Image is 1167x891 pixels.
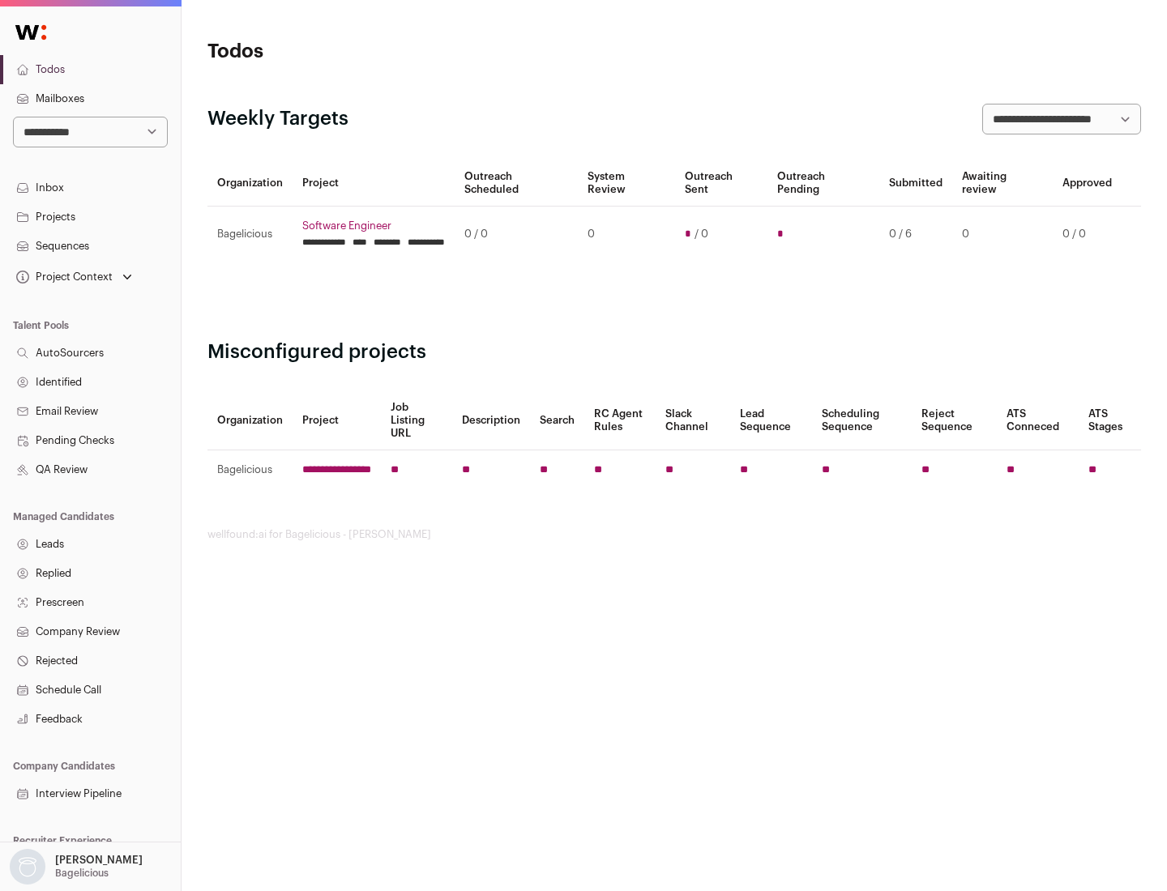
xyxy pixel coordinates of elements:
th: Submitted [879,160,952,207]
td: Bagelicious [207,207,293,262]
th: Awaiting review [952,160,1053,207]
img: Wellfound [6,16,55,49]
h2: Weekly Targets [207,106,348,132]
th: Search [530,391,584,450]
th: Outreach Scheduled [455,160,578,207]
p: Bagelicious [55,867,109,880]
td: Bagelicious [207,450,293,490]
th: Scheduling Sequence [812,391,912,450]
div: Project Context [13,271,113,283]
h2: Misconfigured projects [207,339,1141,365]
button: Open dropdown [13,266,135,288]
th: Outreach Sent [675,160,768,207]
th: Outreach Pending [767,160,878,207]
img: nopic.png [10,849,45,885]
p: [PERSON_NAME] [55,854,143,867]
th: ATS Stages [1079,391,1141,450]
footer: wellfound:ai for Bagelicious - [PERSON_NAME] [207,528,1141,541]
th: Organization [207,160,293,207]
th: Slack Channel [656,391,730,450]
h1: Todos [207,39,519,65]
button: Open dropdown [6,849,146,885]
th: Project [293,391,381,450]
td: 0 [952,207,1053,262]
th: Job Listing URL [381,391,452,450]
td: 0 [578,207,674,262]
th: Project [293,160,455,207]
td: 0 / 0 [1053,207,1122,262]
th: Reject Sequence [912,391,998,450]
span: / 0 [695,228,708,241]
th: Description [452,391,530,450]
td: 0 / 0 [455,207,578,262]
th: Lead Sequence [730,391,812,450]
a: Software Engineer [302,220,445,232]
th: Approved [1053,160,1122,207]
th: Organization [207,391,293,450]
th: ATS Conneced [997,391,1078,450]
th: System Review [578,160,674,207]
td: 0 / 6 [879,207,952,262]
th: RC Agent Rules [584,391,655,450]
